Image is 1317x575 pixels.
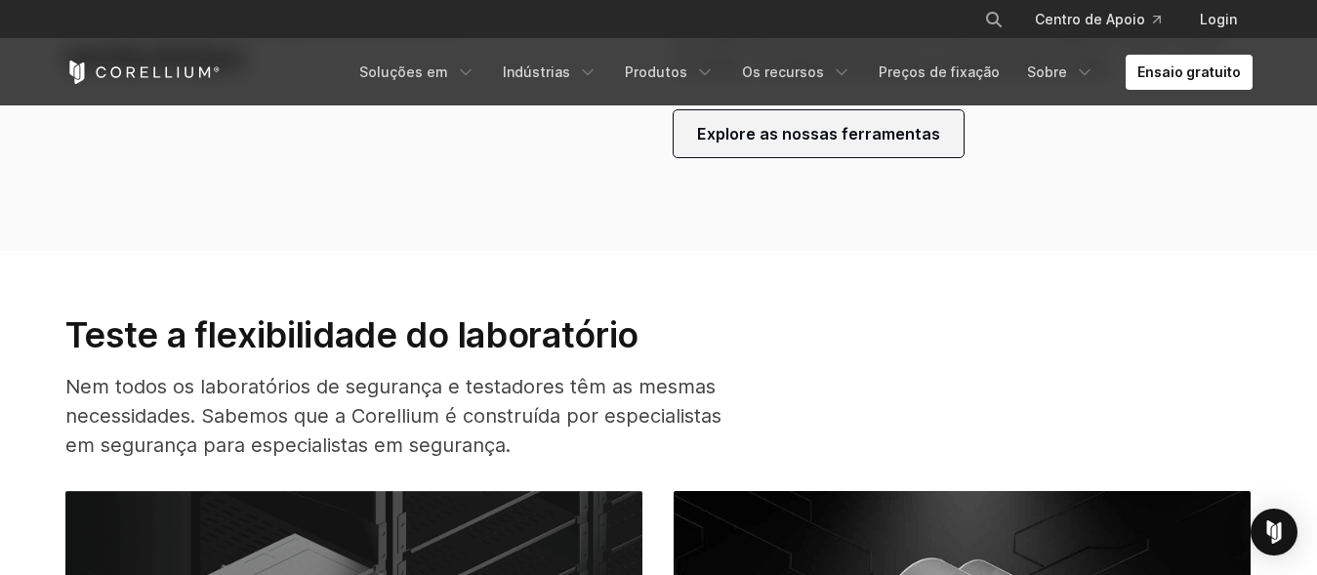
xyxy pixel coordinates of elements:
p: Nem todos os laboratórios de segurança e testadores têm as mesmas necessidades. Sabemos que a Cor... [65,372,731,460]
h3: Teste a flexibilidade do laboratório [65,313,731,356]
a: Soluções em [348,55,487,90]
a: Indústrias [491,55,609,90]
a: Explore as nossas ferramentas [674,110,964,157]
span: Explore as nossas ferramentas [697,122,940,145]
div: Aberto Intercom Messenger [1251,509,1297,555]
div: Menu de navegação [961,2,1253,37]
a: Produtos [613,55,726,90]
a: Centro de Apoio [1019,2,1176,37]
a: Hotéis em Corellium Home [65,61,221,84]
div: Menu de navegação [348,55,1253,90]
a: Sobre [1015,55,1106,90]
a: Preços de fixação [867,55,1011,90]
a: Ensaio gratuito [1126,55,1253,90]
button: Pesquisar [976,2,1011,37]
a: Os recursos [730,55,863,90]
a: Login [1184,2,1253,37]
